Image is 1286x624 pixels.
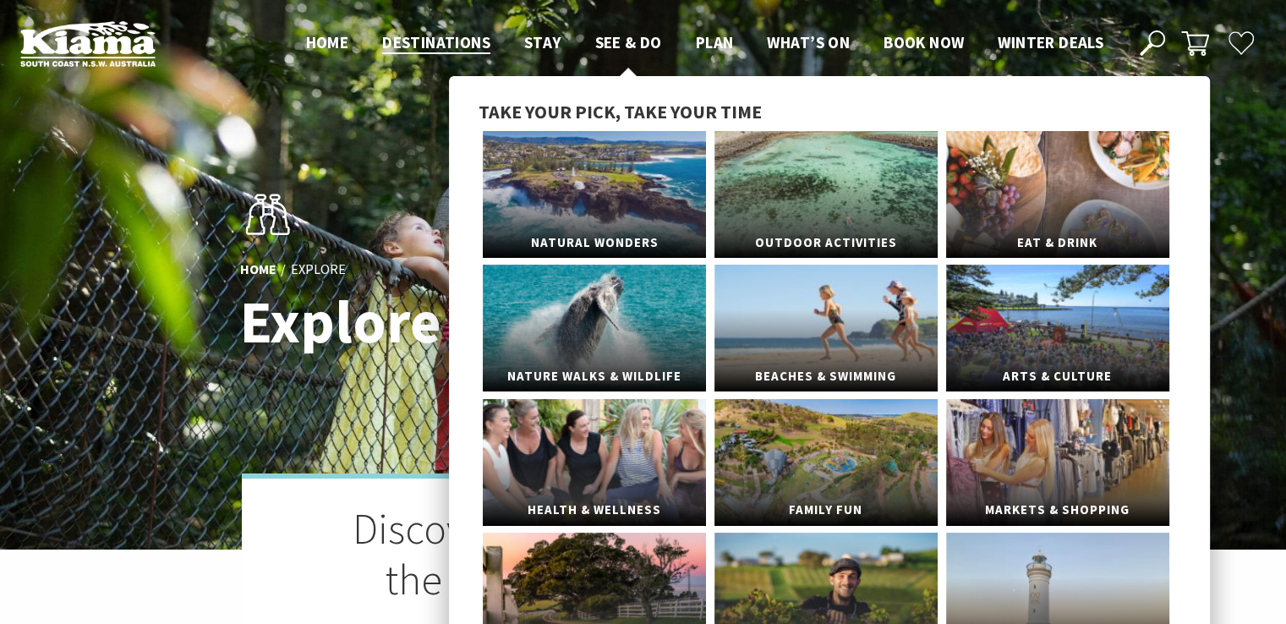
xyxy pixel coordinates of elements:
span: Outdoor Activities [714,227,938,259]
h2: Discover the charm and beauty of the [GEOGRAPHIC_DATA] area [326,504,960,612]
span: Natural Wonders [483,227,706,259]
span: Stay [524,32,561,52]
span: Book now [884,32,964,52]
li: Explore [291,259,346,281]
span: Arts & Culture [946,361,1169,392]
span: Plan [696,32,734,52]
span: Markets & Shopping [946,495,1169,526]
span: Health & Wellness [483,495,706,526]
span: What’s On [767,32,850,52]
span: Destinations [382,32,490,52]
nav: Main Menu [289,30,1120,57]
span: Nature Walks & Wildlife [483,361,706,392]
span: Home [306,32,349,52]
a: Home [240,260,276,279]
span: Winter Deals [998,32,1103,52]
span: Take your pick, take your time [479,100,762,123]
img: Kiama Logo [20,20,156,67]
span: Family Fun [714,495,938,526]
span: See & Do [595,32,662,52]
span: Beaches & Swimming [714,361,938,392]
span: Eat & Drink [946,227,1169,259]
h1: Explore [240,289,718,354]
